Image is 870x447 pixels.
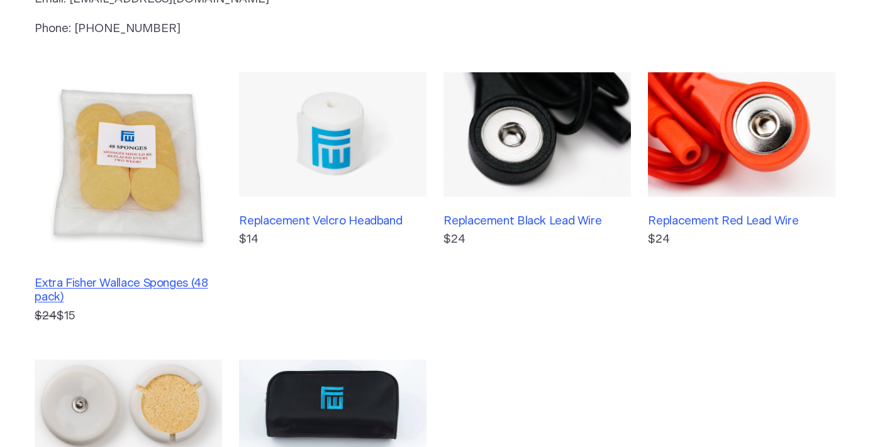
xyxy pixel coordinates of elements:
h3: Replacement Black Lead Wire [443,214,630,228]
img: Replacement Red Lead Wire [648,72,835,197]
p: $15 [35,307,221,325]
p: Phone: [PHONE_NUMBER] [35,20,548,38]
img: Replacement Velcro Headband [239,72,426,197]
s: $24 [35,310,57,322]
a: Replacement Black Lead Wire$24 [443,72,630,325]
h3: Replacement Red Lead Wire [648,214,835,228]
h3: Extra Fisher Wallace Sponges (48 pack) [35,277,221,305]
img: Extra Fisher Wallace Sponges (48 pack) [35,72,221,259]
a: Replacement Red Lead Wire$24 [648,72,835,325]
img: Replacement Black Lead Wire [443,72,630,197]
h3: Replacement Velcro Headband [239,214,426,228]
p: $24 [648,231,835,248]
a: Extra Fisher Wallace Sponges (48 pack) $24$15 [35,72,221,325]
p: $14 [239,231,426,248]
a: Replacement Velcro Headband$14 [239,72,426,325]
p: $24 [443,231,630,248]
